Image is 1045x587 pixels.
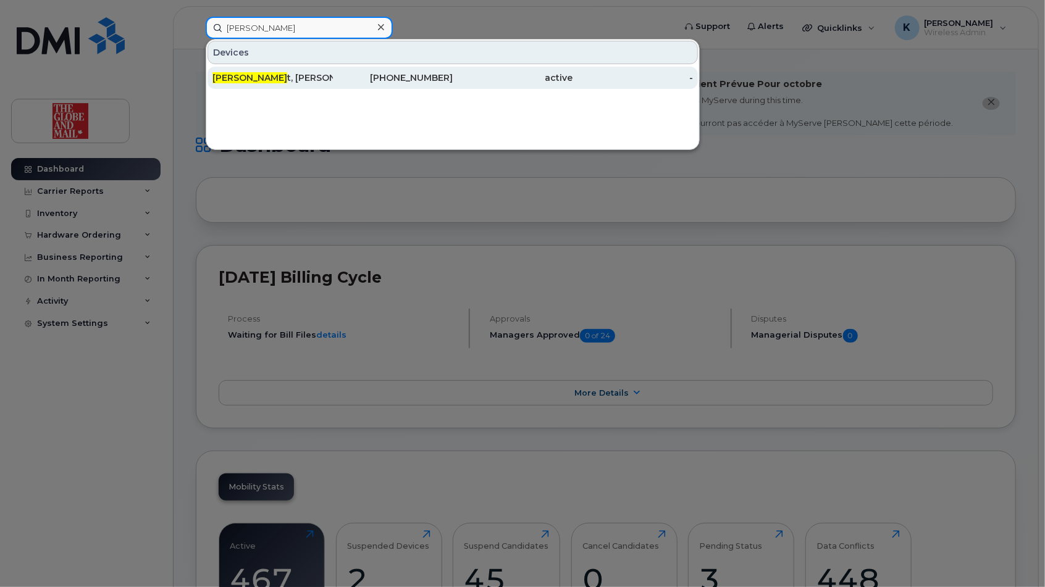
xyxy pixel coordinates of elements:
[212,72,287,83] span: [PERSON_NAME]
[453,72,573,84] div: active
[208,41,698,64] div: Devices
[212,72,333,84] div: t, [PERSON_NAME]
[208,67,698,89] a: [PERSON_NAME]t, [PERSON_NAME][PHONE_NUMBER]active-
[573,72,694,84] div: -
[333,72,453,84] div: [PHONE_NUMBER]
